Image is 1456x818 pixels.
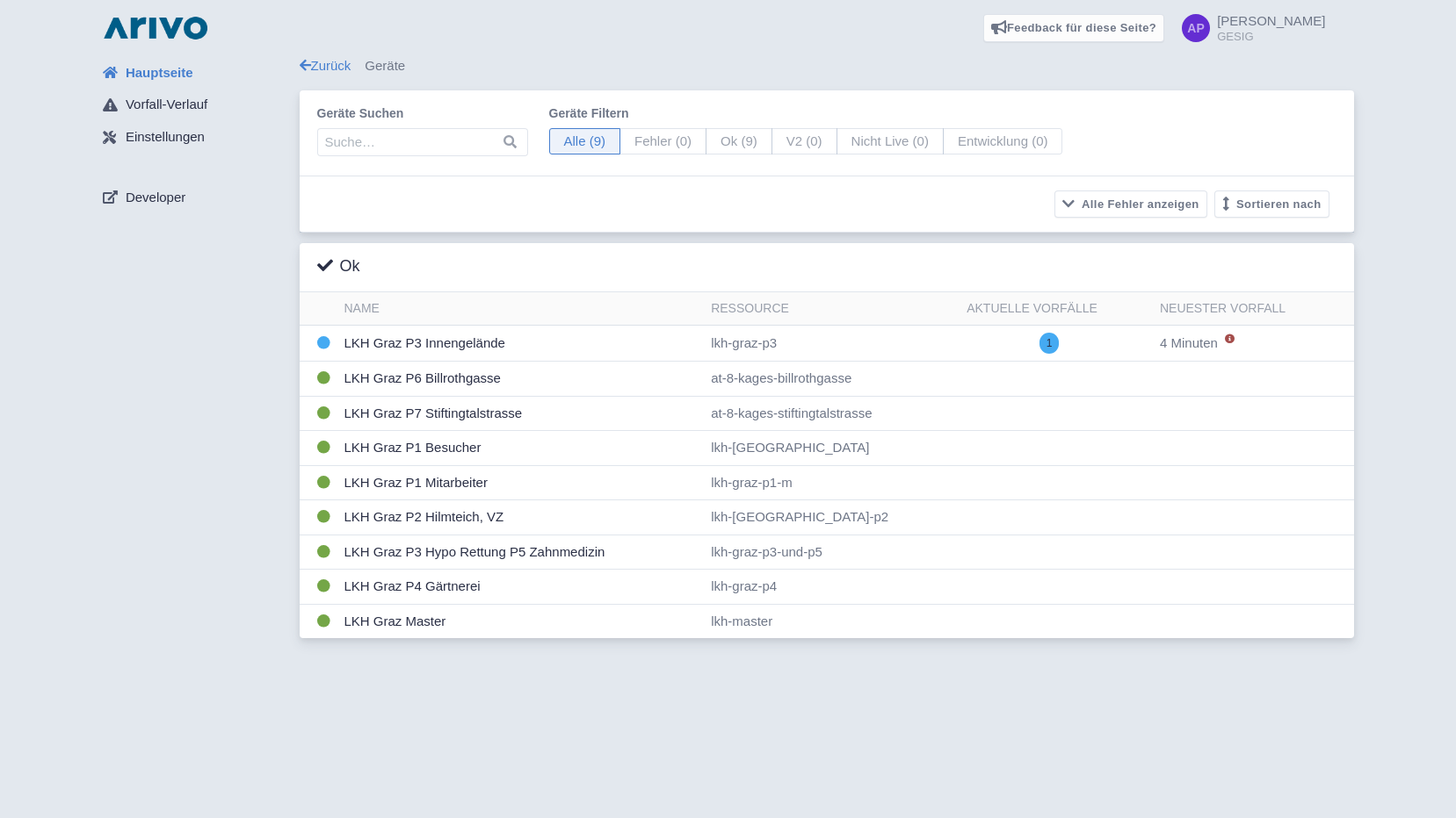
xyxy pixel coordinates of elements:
[704,326,960,362] td: lkh-graz-p3
[300,58,351,73] a: Zurück
[704,465,960,500] td: lkh-graz-p1-m
[89,89,300,122] a: Vorfall-Verlauf
[337,396,705,431] td: LKH Graz P7 Stiftingtalstrasse
[337,431,705,466] td: LKH Graz P1 Besucher
[89,181,300,214] a: Developer
[337,535,705,570] td: LKH Graz P3 Hypo Rettung P5 Zahnmedizin
[337,500,705,535] td: LKH Graz P2 Hilmteich, VZ
[317,257,360,276] h3: Ok
[549,104,1063,123] label: Geräte filtern
[1054,190,1207,218] button: Alle Fehler anzeigen
[337,326,705,362] td: LKH Graz P3 Innengelände
[771,128,837,155] span: V2 (0)
[317,128,528,156] input: Suche…
[1217,13,1325,28] span: [PERSON_NAME]
[89,56,300,90] a: Hauptseite
[1153,292,1354,326] th: Neuester Vorfall
[337,292,705,326] th: Name
[1214,190,1329,218] button: Sortieren nach
[337,604,705,638] td: LKH Graz Master
[1171,14,1325,42] a: [PERSON_NAME] GESIG
[943,128,1063,155] span: Entwicklung (0)
[704,570,960,605] td: lkh-graz-p4
[960,292,1153,326] th: Aktuelle Vorfälle
[704,362,960,397] td: at-8-kages-billrothgasse
[837,128,944,155] span: Nicht Live (0)
[704,292,960,326] th: Ressource
[99,14,212,42] img: logo
[549,128,621,155] span: Alle (9)
[704,431,960,466] td: lkh-[GEOGRAPHIC_DATA]
[126,127,205,147] span: Einstellungen
[706,128,772,155] span: Ok (9)
[126,63,193,83] span: Hauptseite
[337,362,705,397] td: LKH Graz P6 Billrothgasse
[126,95,207,115] span: Vorfall-Verlauf
[983,14,1165,42] a: Feedback für diese Seite?
[317,104,528,123] label: Geräte suchen
[1160,335,1218,350] span: 4 Minuten
[704,500,960,535] td: lkh-[GEOGRAPHIC_DATA]-p2
[619,128,706,155] span: Fehler (0)
[126,188,185,208] span: Developer
[1217,31,1325,42] small: GESIG
[89,121,300,154] a: Einstellungen
[704,604,960,638] td: lkh-master
[300,56,1354,76] div: Geräte
[704,396,960,431] td: at-8-kages-stiftingtalstrasse
[704,535,960,570] td: lkh-graz-p3-und-p5
[337,465,705,500] td: LKH Graz P1 Mitarbeiter
[1039,333,1060,354] span: 1
[337,570,705,605] td: LKH Graz P4 Gärtnerei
